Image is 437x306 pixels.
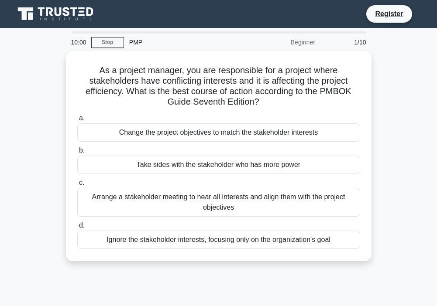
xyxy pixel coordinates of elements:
[124,34,244,51] div: PMP
[91,37,124,48] a: Stop
[79,179,84,186] span: c.
[77,231,360,249] div: Ignore the stakeholder interests, focusing only on the organization's goal
[79,146,85,154] span: b.
[79,114,85,122] span: a.
[370,8,408,19] a: Register
[77,188,360,217] div: Arrange a stakeholder meeting to hear all interests and align them with the project objectives
[79,221,85,229] span: d.
[66,34,91,51] div: 10:00
[77,123,360,142] div: Change the project objectives to match the stakeholder interests
[76,65,361,108] h5: As a project manager, you are responsible for a project where stakeholders have conflicting inter...
[320,34,372,51] div: 1/10
[77,156,360,174] div: Take sides with the stakeholder who has more power
[244,34,320,51] div: Beginner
